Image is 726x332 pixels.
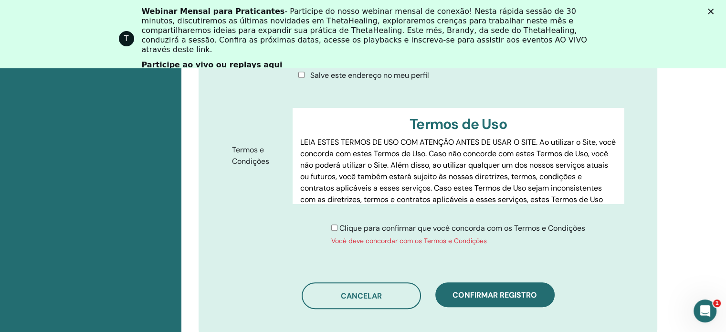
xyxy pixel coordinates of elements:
div: Fechar [708,9,717,14]
font: LEIA ESTES TERMOS DE USO COM ATENÇÃO ANTES DE USAR O SITE. Ao utilizar o Site, você concorda com ... [300,137,616,216]
font: Você deve concordar com os Termos e Condições [331,236,487,245]
font: 1 [715,300,719,306]
font: Webinar Mensal para Praticantes [142,7,285,16]
font: Termos de Uso [410,115,507,133]
font: Clique para confirmar que você concorda com os Termos e Condições [339,223,585,233]
font: Confirmar registro [452,290,537,300]
font: Cancelar [341,291,382,301]
button: Cancelar [302,282,421,309]
font: T [124,34,129,43]
div: Imagem de perfil para ThetaHealing [119,31,134,46]
font: - Participe do nosso webinar mensal de conexão! Nesta rápida sessão de 30 minutos, discutiremos a... [142,7,587,54]
iframe: Chat ao vivo do Intercom [694,300,716,322]
font: Participe ao vivo ou replays aqui [142,60,283,69]
font: Salve este endereço no meu perfil [310,70,429,80]
a: Participe ao vivo ou replays aqui [142,60,283,71]
font: Termos e Condições [232,145,269,166]
button: Confirmar registro [435,282,555,307]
